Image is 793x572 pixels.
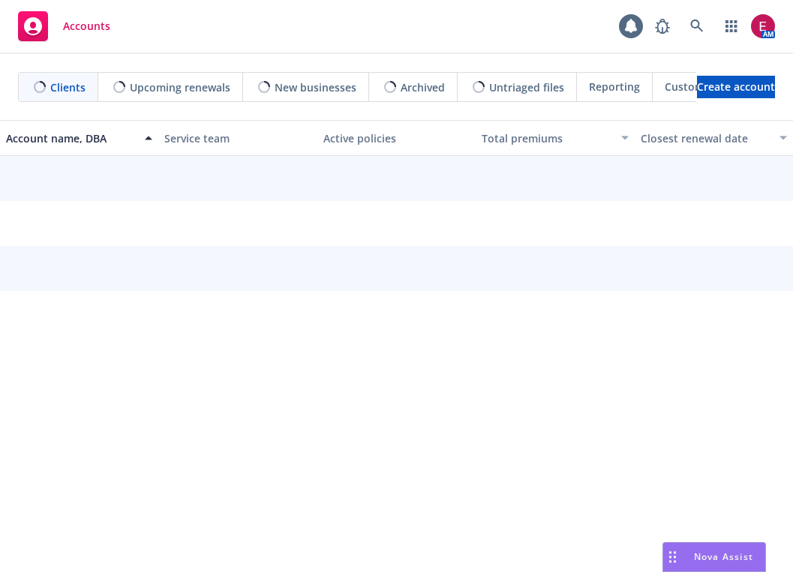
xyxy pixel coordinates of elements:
[697,76,775,98] a: Create account
[589,79,640,94] span: Reporting
[482,130,611,146] div: Total premiums
[682,11,712,41] a: Search
[663,543,682,571] div: Drag to move
[476,120,634,156] button: Total premiums
[716,11,746,41] a: Switch app
[489,79,564,95] span: Untriaged files
[665,79,766,94] span: Customer Directory
[164,130,311,146] div: Service team
[635,120,793,156] button: Closest renewal date
[401,79,445,95] span: Archived
[662,542,766,572] button: Nova Assist
[158,120,317,156] button: Service team
[323,130,470,146] div: Active policies
[12,5,116,47] a: Accounts
[694,550,753,563] span: Nova Assist
[647,11,677,41] a: Report a Bug
[6,130,136,146] div: Account name, DBA
[50,79,86,95] span: Clients
[63,20,110,32] span: Accounts
[641,130,770,146] div: Closest renewal date
[751,14,775,38] img: photo
[697,73,775,101] span: Create account
[130,79,230,95] span: Upcoming renewals
[275,79,356,95] span: New businesses
[317,120,476,156] button: Active policies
